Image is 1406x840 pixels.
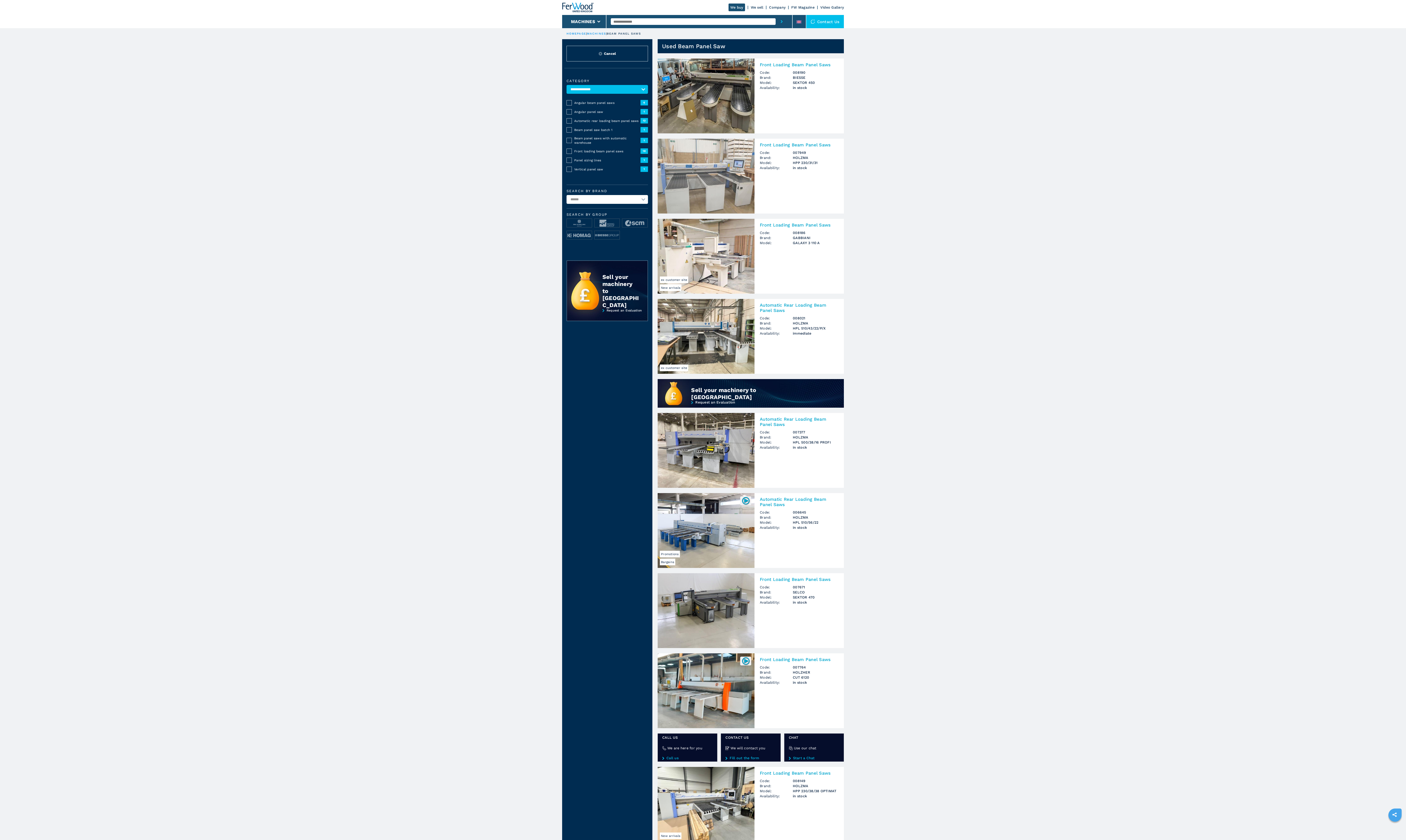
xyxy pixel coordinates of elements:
[599,52,602,55] img: Reset
[769,5,786,9] a: Company
[793,525,839,530] span: in stock
[760,665,793,670] span: Code:
[760,80,793,85] span: Model:
[793,794,839,799] span: in stock
[658,219,844,294] a: Front Loading Beam Panel Saws GABBIANI GALAXY 3 110 ANew arrivalsex customer siteFront Loading Be...
[793,85,839,90] span: in stock
[793,590,839,595] h3: SELCO
[658,219,755,294] img: Front Loading Beam Panel Saws GABBIANI GALAXY 3 110 A
[793,75,839,80] h3: BIESSE
[760,510,793,515] span: Code:
[760,778,793,783] span: Code:
[658,573,844,648] a: Front Loading Beam Panel Saws SELCO SEKTOR 470Front Loading Beam Panel SawsCode:007671Brand:SELCO...
[658,493,755,568] img: Automatic Rear Loading Beam Panel Saws HOLZMA HPL 510/56/22
[793,595,839,600] h3: SEKTOR 470
[760,155,793,160] span: Brand:
[586,32,587,35] span: |
[658,59,844,133] a: Front Loading Beam Panel Saws BIESSE SEKTOR 450Front Loading Beam Panel SawsCode:008190Brand:BIES...
[791,5,815,9] a: FW Magazine
[793,585,839,590] h3: 007671
[658,139,755,214] img: Front Loading Beam Panel Saws HOLZMA HPP 230/31/31
[571,19,595,24] button: Machines
[660,276,688,283] span: ex customer site
[760,321,793,326] span: Brand:
[760,150,793,155] span: Code:
[793,430,839,435] h3: 007377
[760,70,793,75] span: Code:
[662,735,713,740] span: Call us
[1387,820,1403,837] iframe: Chat
[660,559,675,565] span: Bargains
[793,788,839,794] h3: HPP 230/38/38 OPTIMAT
[793,321,839,326] h3: HOLZMA
[607,32,641,36] p: beam panel saws
[789,746,793,750] img: Use our chat
[660,365,688,371] span: ex customer site
[725,735,776,740] span: CONTACT US
[793,80,839,85] h3: SEKTOR 450
[658,493,844,568] a: Automatic Rear Loading Beam Panel Saws HOLZMA HPL 510/56/22BargainsPromotions006645Automatic Rear...
[793,680,839,685] span: in stock
[658,139,844,214] a: Front Loading Beam Panel Saws HOLZMA HPP 230/31/31Front Loading Beam Panel SawsCode:007949Brand:H...
[640,166,648,172] span: 1
[760,788,793,794] span: Model:
[662,746,666,750] img: We are here for you
[760,783,793,788] span: Brand:
[658,299,755,374] img: Automatic Rear Loading Beam Panel Saws HOLZMA HPL 510/43/22/P/X
[760,675,793,680] span: Model:
[658,401,844,415] a: Request an Evaluation
[760,600,793,605] span: Availability:
[640,157,648,163] span: 1
[567,231,592,240] img: image
[640,148,648,154] span: 18
[640,138,648,143] span: 1
[594,219,620,228] img: image
[760,302,839,313] h2: Automatic Rear Loading Beam Panel Saws
[760,590,793,595] span: Brand:
[776,15,788,28] button: submit-button
[640,109,648,114] span: 1
[760,165,793,170] span: Availability:
[660,551,680,557] span: Promotions
[562,3,594,12] img: Ferwood
[760,670,793,675] span: Brand:
[793,331,839,336] span: immediate
[793,230,839,235] h3: 008186
[793,150,839,155] h3: 007949
[587,32,606,35] a: machines
[793,515,839,520] h3: HOLZMA
[574,158,640,162] span: Panel sizing lines
[658,299,844,374] a: Automatic Rear Loading Beam Panel Saws HOLZMA HPL 510/43/22/P/Xex customer siteAutomatic Rear Loa...
[760,585,793,590] span: Code:
[760,430,793,435] span: Code:
[760,770,839,776] h2: Front Loading Beam Panel Saws
[567,79,648,83] label: Category
[760,440,793,445] span: Model:
[793,435,839,440] h3: HOLZMA
[806,15,844,28] div: Contact us
[760,142,839,147] h2: Front Loading Beam Panel Saws
[667,746,702,751] h4: We are here for you
[760,331,793,336] span: Availability:
[640,100,648,105] span: 6
[725,746,729,750] img: We will contact you
[760,680,793,685] span: Availability:
[574,149,640,153] span: Front loading beam panel saws
[658,59,755,133] img: Front Loading Beam Panel Saws BIESSE SEKTOR 450
[731,746,765,751] h4: We will contact you
[760,595,793,600] span: Model:
[811,19,815,24] img: Contact us
[793,600,839,605] span: in stock
[793,160,839,165] h3: HPP 230/31/31
[793,70,839,75] h3: 008190
[594,231,620,240] img: image
[793,240,839,245] h3: GALAXY 3 110 A
[760,316,793,321] span: Code:
[760,62,839,67] h2: Front Loading Beam Panel Saws
[760,515,793,520] span: Brand:
[1389,809,1400,820] a: sharethis
[662,43,725,50] h1: Used Beam Panel Saw
[793,326,839,331] h3: HPL 510/43/22/P/X
[793,235,839,240] h3: GABBIANI
[760,222,839,228] h2: Front Loading Beam Panel Saws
